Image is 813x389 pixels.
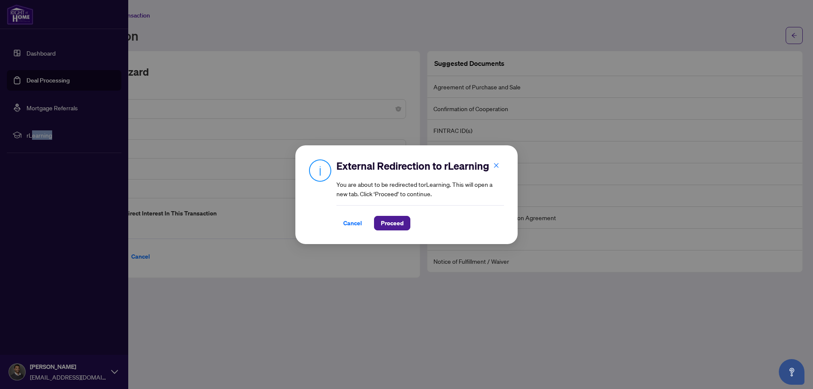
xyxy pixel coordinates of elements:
span: close [493,162,499,168]
span: Proceed [381,216,404,230]
button: Cancel [336,216,369,230]
span: Cancel [343,216,362,230]
button: Proceed [374,216,410,230]
button: Open asap [779,359,804,385]
img: Info Icon [309,159,331,182]
div: You are about to be redirected to rLearning . This will open a new tab. Click ‘Proceed’ to continue. [336,159,504,230]
h2: External Redirection to rLearning [336,159,504,173]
